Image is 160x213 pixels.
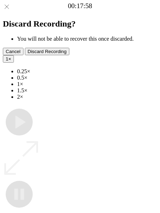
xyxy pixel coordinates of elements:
[17,36,157,42] li: You will not be able to recover this once discarded.
[3,55,14,63] button: 1×
[6,56,8,62] span: 1
[3,48,23,55] button: Cancel
[3,19,157,29] h2: Discard Recording?
[25,48,70,55] button: Discard Recording
[17,87,157,94] li: 1.5×
[17,75,157,81] li: 0.5×
[17,68,157,75] li: 0.25×
[17,81,157,87] li: 1×
[17,94,157,100] li: 2×
[68,2,92,10] a: 00:17:58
